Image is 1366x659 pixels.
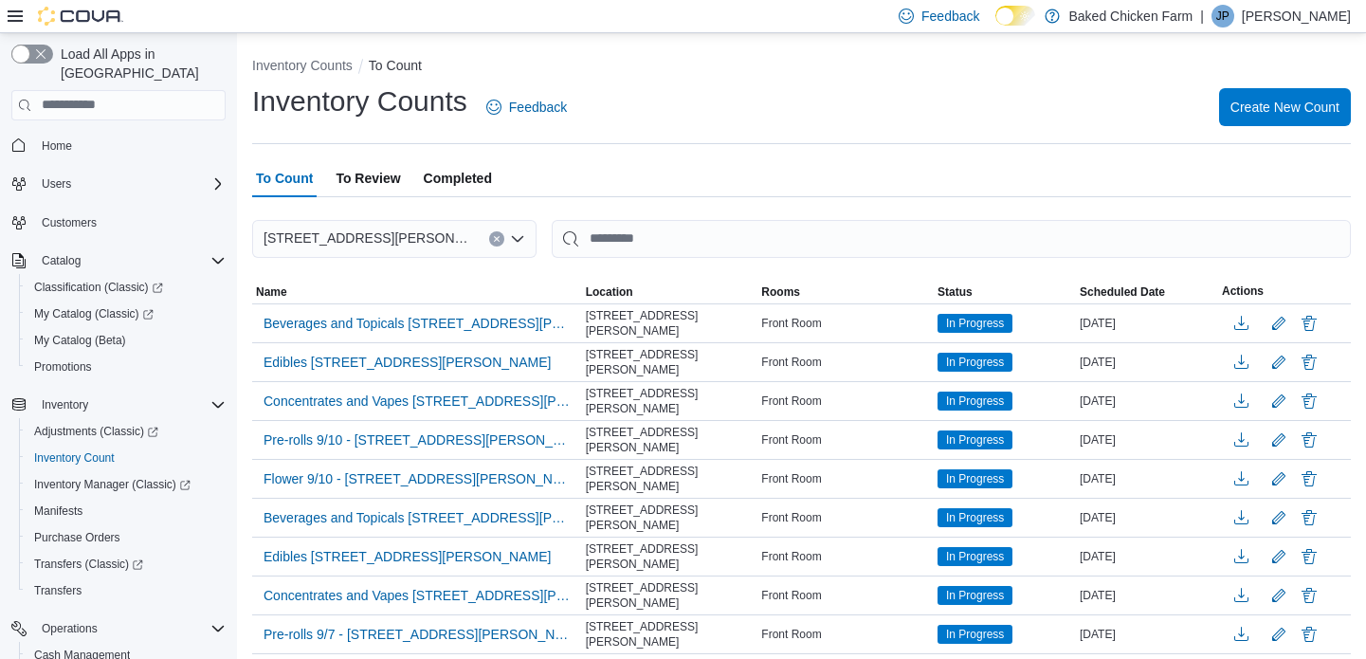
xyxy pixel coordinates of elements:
[19,551,233,577] a: Transfers (Classic)
[1076,390,1218,412] div: [DATE]
[1076,429,1218,451] div: [DATE]
[1076,351,1218,374] div: [DATE]
[1298,390,1320,412] button: Delete
[509,98,567,117] span: Feedback
[4,392,233,418] button: Inventory
[938,625,1012,644] span: In Progress
[757,429,934,451] div: Front Room
[27,356,226,378] span: Promotions
[34,503,82,519] span: Manifests
[1076,545,1218,568] div: [DATE]
[34,359,92,375] span: Promotions
[938,314,1012,333] span: In Progress
[27,553,151,576] a: Transfers (Classic)
[946,587,1004,604] span: In Progress
[1267,465,1290,493] button: Edit count details
[27,500,90,522] a: Manifests
[1267,348,1290,376] button: Edit count details
[582,281,758,303] button: Location
[1080,284,1165,300] span: Scheduled Date
[19,418,233,445] a: Adjustments (Classic)
[264,625,571,644] span: Pre-rolls 9/7 - [STREET_ADDRESS][PERSON_NAME]
[27,500,226,522] span: Manifests
[256,426,578,454] button: Pre-rolls 9/10 - [STREET_ADDRESS][PERSON_NAME]
[27,553,226,576] span: Transfers (Classic)
[256,159,313,197] span: To Count
[34,134,226,157] span: Home
[1298,506,1320,529] button: Delete
[757,623,934,646] div: Front Room
[19,445,233,471] button: Inventory Count
[264,314,571,333] span: Beverages and Topicals [STREET_ADDRESS][PERSON_NAME]
[256,620,578,649] button: Pre-rolls 9/7 - [STREET_ADDRESS][PERSON_NAME]
[252,58,353,73] button: Inventory Counts
[489,231,504,247] button: Clear input
[19,354,233,380] button: Promotions
[995,6,1035,26] input: Dark Mode
[42,176,71,192] span: Users
[1298,429,1320,451] button: Delete
[256,309,578,338] button: Beverages and Topicals [STREET_ADDRESS][PERSON_NAME]
[27,329,134,352] a: My Catalog (Beta)
[19,327,233,354] button: My Catalog (Beta)
[256,503,578,532] button: Beverages and Topicals [STREET_ADDRESS][PERSON_NAME]
[256,387,578,415] button: Concentrates and Vapes [STREET_ADDRESS][PERSON_NAME]
[938,547,1012,566] span: In Progress
[946,393,1004,410] span: In Progress
[256,542,558,571] button: Edibles [STREET_ADDRESS][PERSON_NAME]
[252,82,467,120] h1: Inventory Counts
[4,171,233,197] button: Users
[586,464,755,494] span: [STREET_ADDRESS][PERSON_NAME]
[264,227,470,249] span: [STREET_ADDRESS][PERSON_NAME]
[1267,542,1290,571] button: Edit count details
[34,394,96,416] button: Inventory
[27,473,226,496] span: Inventory Manager (Classic)
[34,249,88,272] button: Catalog
[27,276,226,299] span: Classification (Classic)
[19,301,233,327] a: My Catalog (Classic)
[1267,503,1290,532] button: Edit count details
[1076,467,1218,490] div: [DATE]
[946,431,1004,448] span: In Progress
[34,424,158,439] span: Adjustments (Classic)
[34,617,226,640] span: Operations
[19,577,233,604] button: Transfers
[1211,5,1234,27] div: Julio Perez
[34,135,80,157] a: Home
[34,530,120,545] span: Purchase Orders
[27,356,100,378] a: Promotions
[264,392,571,411] span: Concentrates and Vapes [STREET_ADDRESS][PERSON_NAME]
[27,302,161,325] a: My Catalog (Classic)
[938,353,1012,372] span: In Progress
[1219,88,1351,126] button: Create New Count
[586,541,755,572] span: [STREET_ADDRESS][PERSON_NAME]
[27,447,226,469] span: Inventory Count
[1069,5,1193,27] p: Baked Chicken Farm
[586,580,755,611] span: [STREET_ADDRESS][PERSON_NAME]
[757,351,934,374] div: Front Room
[1222,284,1264,299] span: Actions
[4,615,233,642] button: Operations
[1298,545,1320,568] button: Delete
[761,284,800,300] span: Rooms
[946,509,1004,526] span: In Progress
[1076,584,1218,607] div: [DATE]
[1076,281,1218,303] button: Scheduled Date
[586,284,633,300] span: Location
[264,586,571,605] span: Concentrates and Vapes [STREET_ADDRESS][PERSON_NAME]
[27,579,89,602] a: Transfers
[1076,623,1218,646] div: [DATE]
[27,447,122,469] a: Inventory Count
[264,430,571,449] span: Pre-rolls 9/10 - [STREET_ADDRESS][PERSON_NAME]
[1216,5,1229,27] span: JP
[34,394,226,416] span: Inventory
[552,220,1351,258] input: This is a search bar. After typing your query, hit enter to filter the results lower in the page.
[34,280,163,295] span: Classification (Classic)
[42,253,81,268] span: Catalog
[34,173,79,195] button: Users
[1200,5,1204,27] p: |
[34,583,82,598] span: Transfers
[757,390,934,412] div: Front Room
[946,354,1004,371] span: In Progress
[4,209,233,236] button: Customers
